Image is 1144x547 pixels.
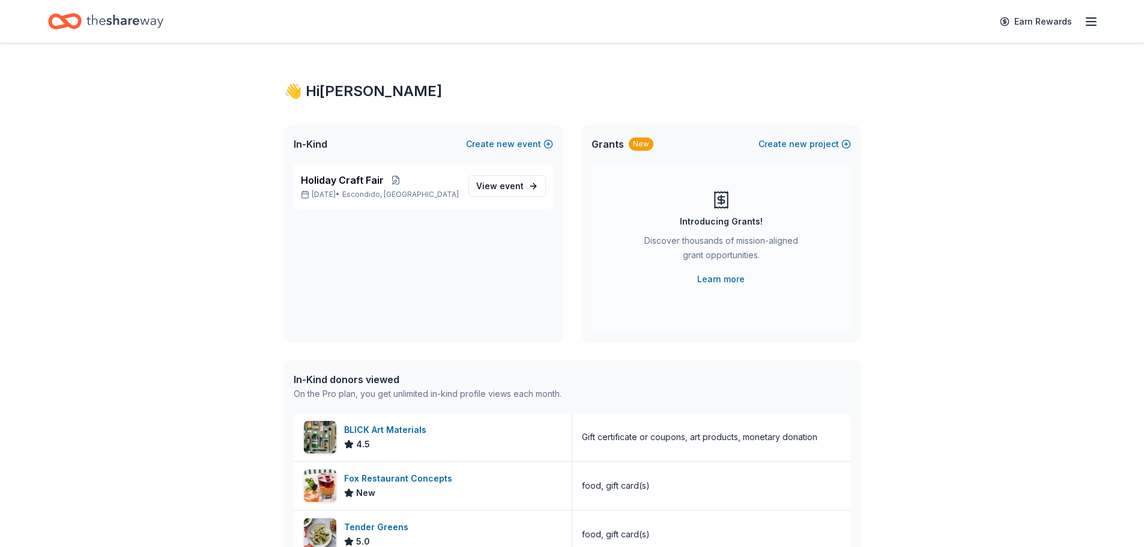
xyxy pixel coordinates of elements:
span: Holiday Craft Fair [301,173,384,187]
div: On the Pro plan, you get unlimited in-kind profile views each month. [294,387,561,401]
div: In-Kind donors viewed [294,372,561,387]
span: event [500,181,524,191]
img: Image for BLICK Art Materials [304,421,336,453]
div: food, gift card(s) [582,479,650,493]
button: Createnewevent [466,137,553,151]
button: Createnewproject [758,137,851,151]
span: View [476,179,524,193]
a: Earn Rewards [993,11,1079,32]
div: Gift certificate or coupons, art products, monetary donation [582,430,817,444]
a: Home [48,7,163,35]
span: new [497,137,515,151]
div: Introducing Grants! [680,214,763,229]
span: 4.5 [356,437,370,452]
p: [DATE] • [301,190,459,199]
a: Learn more [697,272,745,286]
span: Grants [592,137,624,151]
div: New [629,138,653,151]
div: Fox Restaurant Concepts [344,471,457,486]
span: New [356,486,375,500]
img: Image for Fox Restaurant Concepts [304,470,336,502]
div: 👋 Hi [PERSON_NAME] [284,82,861,101]
span: new [789,137,807,151]
div: food, gift card(s) [582,527,650,542]
span: In-Kind [294,137,327,151]
span: Escondido, [GEOGRAPHIC_DATA] [342,190,459,199]
div: Discover thousands of mission-aligned grant opportunities. [640,234,803,267]
a: View event [468,175,546,197]
div: Tender Greens [344,520,413,534]
div: BLICK Art Materials [344,423,431,437]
